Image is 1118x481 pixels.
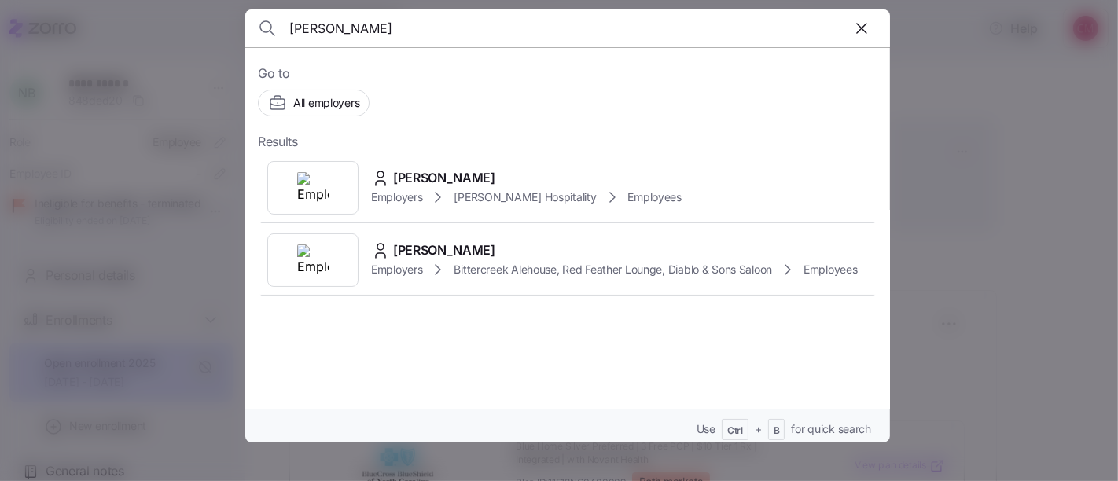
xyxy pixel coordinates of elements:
span: B [774,424,780,438]
span: [PERSON_NAME] [393,240,495,260]
span: for quick search [791,421,871,437]
span: Employers [371,262,422,277]
span: Use [697,421,715,437]
span: Ctrl [727,424,743,438]
img: Employer logo [297,172,329,204]
span: Employees [628,189,682,205]
span: Results [258,132,298,152]
span: Go to [258,64,877,83]
span: Bittercreek Alehouse, Red Feather Lounge, Diablo & Sons Saloon [454,262,772,277]
span: + [755,421,762,437]
span: Employees [804,262,857,277]
span: [PERSON_NAME] Hospitality [454,189,596,205]
span: Employers [371,189,422,205]
span: [PERSON_NAME] [393,168,495,188]
span: All employers [293,95,359,111]
button: All employers [258,90,370,116]
img: Employer logo [297,244,329,276]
